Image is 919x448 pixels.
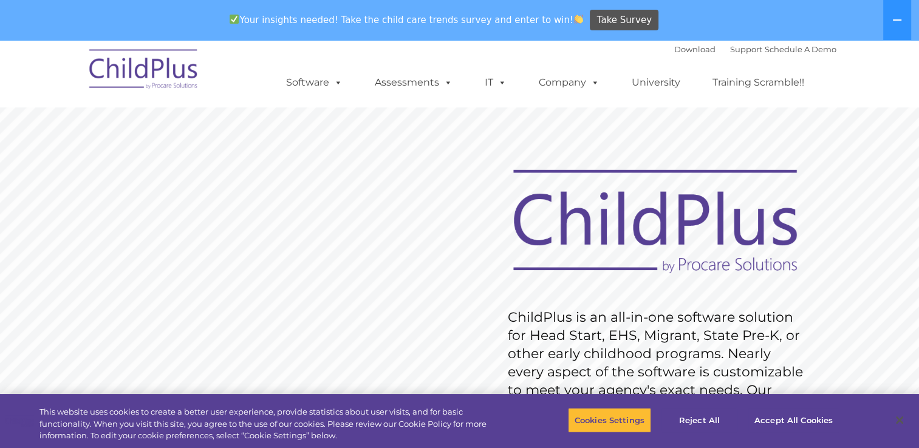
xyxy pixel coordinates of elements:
[886,407,913,433] button: Close
[83,41,205,101] img: ChildPlus by Procare Solutions
[508,308,809,436] rs-layer: ChildPlus is an all-in-one software solution for Head Start, EHS, Migrant, State Pre-K, or other ...
[225,8,589,32] span: Your insights needed! Take the child care trends survey and enter to win!
[574,15,583,24] img: 👏
[765,44,836,54] a: Schedule A Demo
[748,407,839,433] button: Accept All Cookies
[730,44,762,54] a: Support
[39,406,505,442] div: This website uses cookies to create a better user experience, provide statistics about user visit...
[674,44,836,54] font: |
[700,70,816,95] a: Training Scramble!!
[597,10,652,31] span: Take Survey
[661,407,737,433] button: Reject All
[620,70,692,95] a: University
[274,70,355,95] a: Software
[568,407,651,433] button: Cookies Settings
[363,70,465,95] a: Assessments
[473,70,519,95] a: IT
[674,44,716,54] a: Download
[230,15,239,24] img: ✅
[527,70,612,95] a: Company
[590,10,658,31] a: Take Survey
